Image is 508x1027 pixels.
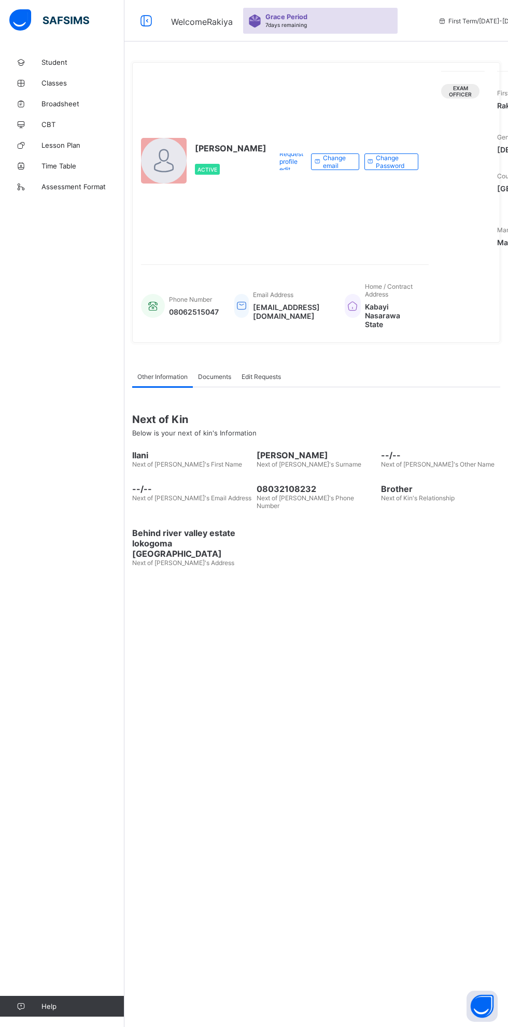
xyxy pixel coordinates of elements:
[381,484,500,494] span: Brother
[41,141,124,149] span: Lesson Plan
[132,450,251,460] span: Ilani
[265,22,307,28] span: 7 days remaining
[253,291,293,299] span: Email Address
[169,296,212,303] span: Phone Number
[257,450,376,460] span: [PERSON_NAME]
[132,559,234,567] span: Next of [PERSON_NAME]'s Address
[132,484,251,494] span: --/--
[365,302,418,329] span: Kabayi Nasarawa State
[257,484,376,494] span: 08032108232
[132,460,242,468] span: Next of [PERSON_NAME]'s First Name
[169,307,219,316] span: 08062515047
[195,143,266,153] span: [PERSON_NAME]
[132,429,257,437] span: Below is your next of kin's Information
[381,494,455,502] span: Next of Kin's Relationship
[41,79,124,87] span: Classes
[467,991,498,1022] button: Open asap
[41,58,124,66] span: Student
[41,162,124,170] span: Time Table
[253,303,329,320] span: [EMAIL_ADDRESS][DOMAIN_NAME]
[365,283,413,298] span: Home / Contract Address
[257,494,354,510] span: Next of [PERSON_NAME]'s Phone Number
[9,9,89,31] img: safsims
[132,413,500,426] span: Next of Kin
[41,100,124,108] span: Broadsheet
[279,150,303,173] span: Request profile edit
[257,460,361,468] span: Next of [PERSON_NAME]'s Surname
[137,373,188,381] span: Other Information
[242,373,281,381] span: Edit Requests
[248,15,261,27] img: sticker-purple.71386a28dfed39d6af7621340158ba97.svg
[197,166,217,173] span: Active
[198,373,231,381] span: Documents
[41,1002,124,1010] span: Help
[381,460,495,468] span: Next of [PERSON_NAME]'s Other Name
[132,528,251,559] span: Behind river valley estate lokogoma [GEOGRAPHIC_DATA]
[323,154,351,170] span: Change email
[381,450,500,460] span: --/--
[265,13,307,21] span: Grace Period
[132,494,251,502] span: Next of [PERSON_NAME]'s Email Address
[41,120,124,129] span: CBT
[376,154,410,170] span: Change Password
[449,85,472,97] span: exam officer
[41,182,124,191] span: Assessment Format
[171,17,233,27] span: Welcome Rakiya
